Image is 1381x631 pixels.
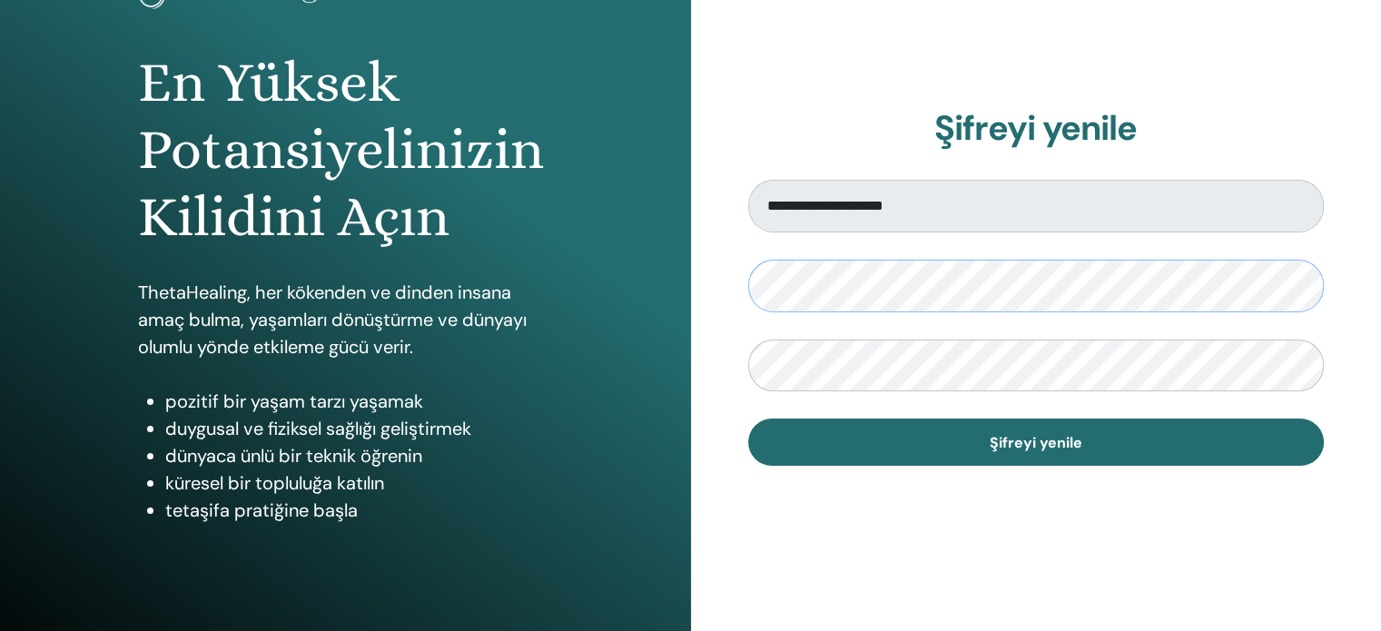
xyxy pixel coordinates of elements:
[748,419,1325,466] button: Şifreyi yenile
[748,108,1325,150] h2: Şifreyi yenile
[165,469,553,497] li: küresel bir topluluğa katılın
[165,415,553,442] li: duygusal ve fiziksel sağlığı geliştirmek
[165,442,553,469] li: dünyaca ünlü bir teknik öğrenin
[990,433,1082,452] span: Şifreyi yenile
[165,497,553,524] li: tetaşifa pratiğine başla
[165,388,553,415] li: pozitif bir yaşam tarzı yaşamak
[138,279,553,360] p: ThetaHealing, her kökenden ve dinden insana amaç bulma, yaşamları dönüştürme ve dünyayı olumlu yö...
[138,49,553,251] h1: En Yüksek Potansiyelinizin Kilidini Açın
